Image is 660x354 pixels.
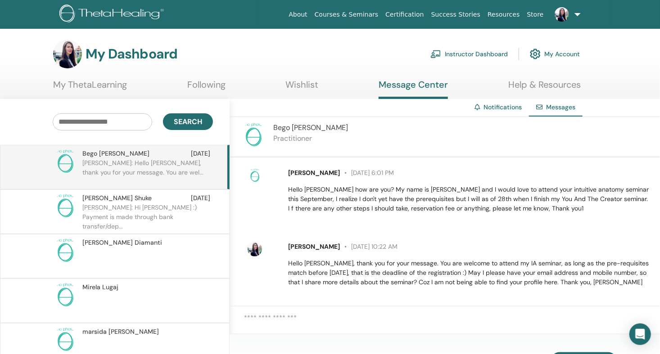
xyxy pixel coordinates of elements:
p: Hello [PERSON_NAME] how are you? My name is [PERSON_NAME] and I would love to attend your intuiti... [289,185,650,213]
img: no-photo.png [53,282,78,308]
img: default.jpg [555,7,569,22]
img: no-photo.png [248,168,262,183]
span: [PERSON_NAME] [289,169,340,177]
img: no-photo.png [53,193,78,219]
p: [PERSON_NAME]: Hello [PERSON_NAME], thank you for your message. You are wel... [82,158,213,185]
a: Resources [484,6,524,23]
span: Messages [546,103,575,111]
span: Bego [PERSON_NAME] [273,123,348,132]
img: default.jpg [53,40,82,68]
img: no-photo.png [53,149,78,174]
img: default.jpg [248,242,262,256]
a: Certification [382,6,427,23]
img: logo.png [59,4,167,25]
img: no-photo.png [241,122,266,148]
a: About [285,6,311,23]
a: My Account [530,44,580,64]
img: cog.svg [530,46,541,62]
a: Following [187,79,226,97]
p: Hello [PERSON_NAME], thank you for your message. You are welcome to attend my IA seminar, as long... [289,259,650,287]
button: Search [163,113,213,130]
span: [DATE] [191,193,210,203]
span: [DATE] 10:22 AM [340,242,398,251]
span: [PERSON_NAME] Shuke [82,193,152,203]
a: Help & Resources [508,79,581,97]
a: Message Center [379,79,448,99]
a: Store [524,6,547,23]
span: [DATE] 6:01 PM [340,169,394,177]
a: Success Stories [428,6,484,23]
img: no-photo.png [53,238,78,263]
span: Bego [PERSON_NAME] [82,149,149,158]
a: Notifications [484,103,522,111]
span: [PERSON_NAME] Diamanti [82,238,162,247]
a: My ThetaLearning [53,79,127,97]
img: no-photo.png [53,327,78,352]
h3: My Dashboard [86,46,177,62]
span: Search [174,117,202,126]
a: Courses & Seminars [311,6,382,23]
p: Practitioner [273,133,348,144]
div: Open Intercom Messenger [629,323,651,345]
a: Wishlist [286,79,319,97]
span: [DATE] [191,149,210,158]
p: [PERSON_NAME]: Hi [PERSON_NAME] :) Payment is made through bank transfer/dep... [82,203,213,230]
span: Mirela Lugaj [82,282,118,292]
span: marsida [PERSON_NAME] [82,327,159,336]
span: [PERSON_NAME] [289,242,340,251]
img: chalkboard-teacher.svg [430,50,441,58]
a: Instructor Dashboard [430,44,508,64]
